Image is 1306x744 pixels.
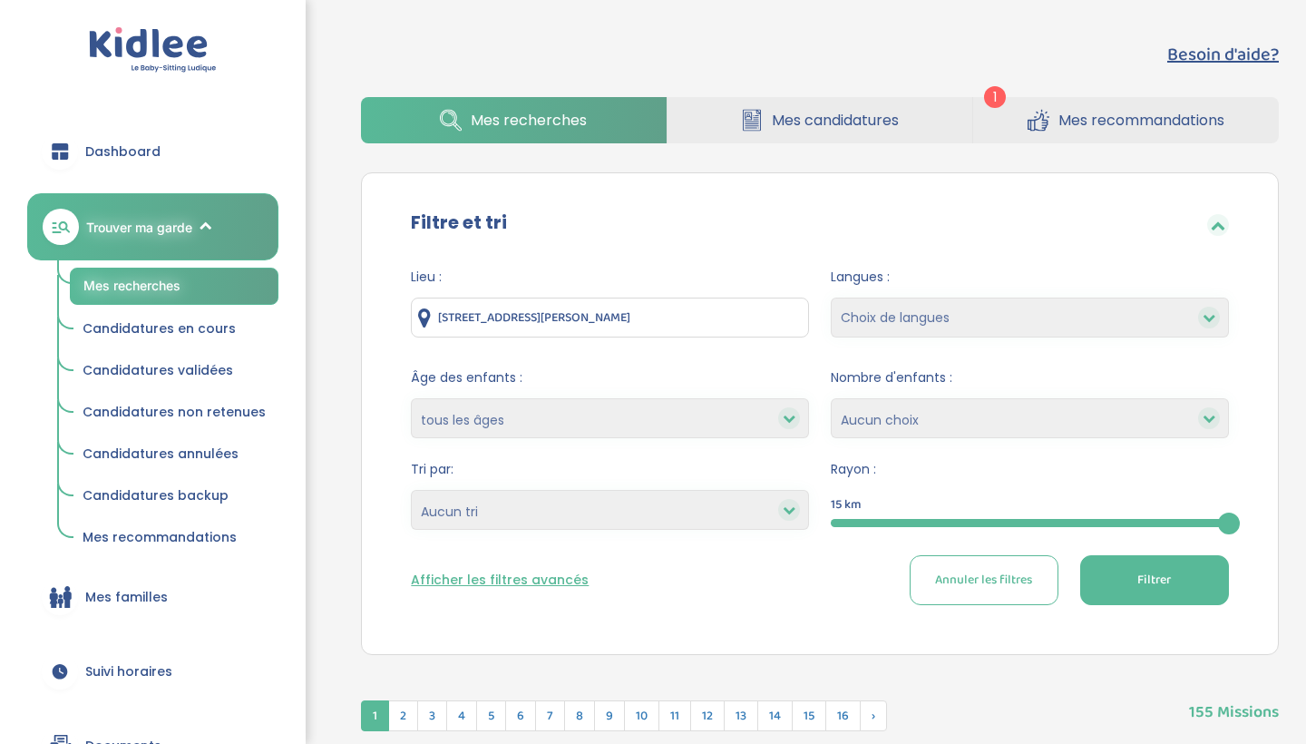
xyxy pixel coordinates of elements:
span: Mes recherches [471,109,587,132]
span: Annuler les filtres [935,571,1032,590]
span: 1 [984,86,1006,108]
span: Candidatures backup [83,486,229,504]
a: Suivi horaires [27,639,278,704]
span: Trouver ma garde [86,218,192,237]
span: 12 [690,700,725,731]
span: Mes recommandations [83,528,237,546]
span: 3 [417,700,447,731]
span: 15 [792,700,826,731]
a: Mes recommandations [973,97,1279,143]
span: 1 [361,700,389,731]
span: Dashboard [85,142,161,162]
span: 10 [624,700,659,731]
span: 155 Missions [1189,682,1279,725]
img: logo.svg [89,27,217,73]
a: Dashboard [27,119,278,184]
span: Filtrer [1137,571,1171,590]
span: Candidatures annulées [83,445,239,463]
span: 7 [535,700,565,731]
span: 11 [658,700,691,731]
a: Trouver ma garde [27,193,278,260]
span: 2 [388,700,418,731]
span: Candidatures validées [83,361,233,379]
span: Candidatures non retenues [83,403,266,421]
span: Rayon : [831,460,1229,479]
span: Suivant » [860,700,887,731]
span: Candidatures en cours [83,319,236,338]
a: Mes familles [27,564,278,630]
span: 14 [757,700,793,731]
button: Filtrer [1080,555,1229,605]
input: Ville ou code postale [411,298,809,338]
span: 16 [825,700,861,731]
span: 4 [446,700,477,731]
span: Suivi horaires [85,662,172,681]
a: Candidatures non retenues [70,396,278,430]
span: Mes recherches [83,278,180,293]
span: Âge des enfants : [411,368,809,387]
label: Filtre et tri [411,209,507,236]
span: Lieu : [411,268,809,287]
span: 8 [564,700,595,731]
span: Mes recommandations [1058,109,1224,132]
span: Mes candidatures [772,109,899,132]
span: Nombre d'enfants : [831,368,1229,387]
span: 5 [476,700,506,731]
a: Mes recherches [361,97,666,143]
span: Mes familles [85,588,168,607]
span: 13 [724,700,758,731]
span: 15 km [831,495,862,514]
a: Candidatures backup [70,479,278,514]
a: Candidatures validées [70,354,278,388]
a: Mes candidatures [668,97,972,143]
a: Candidatures en cours [70,312,278,347]
a: Mes recherches [70,268,278,305]
span: Tri par: [411,460,809,479]
span: Langues : [831,268,1229,287]
button: Besoin d'aide? [1167,41,1279,68]
a: Candidatures annulées [70,437,278,472]
span: 9 [594,700,625,731]
button: Afficher les filtres avancés [411,571,589,590]
button: Annuler les filtres [910,555,1058,605]
span: 6 [505,700,536,731]
a: Mes recommandations [70,521,278,555]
